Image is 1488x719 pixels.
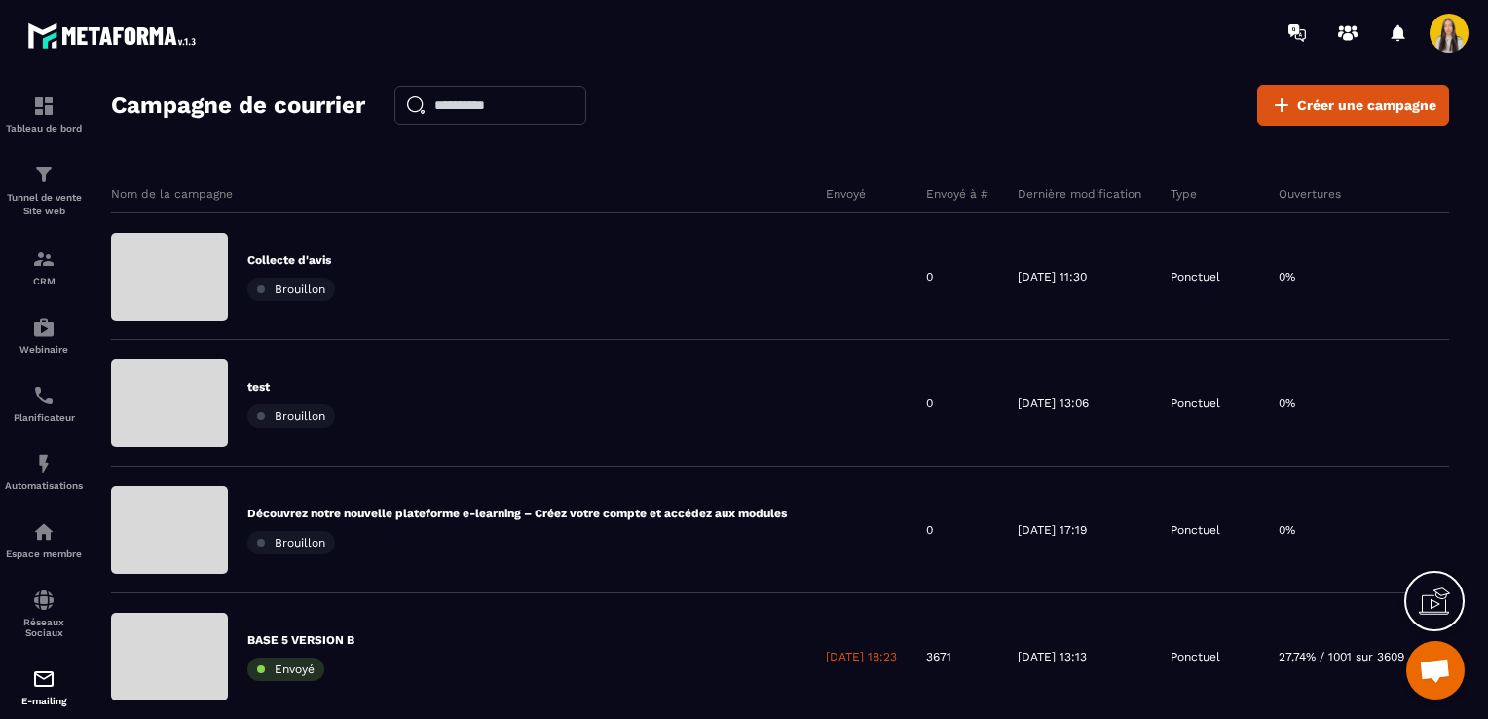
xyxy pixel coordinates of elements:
[1171,522,1220,538] p: Ponctuel
[1171,396,1220,411] p: Ponctuel
[5,480,83,491] p: Automatisations
[247,632,354,648] p: BASE 5 VERSION B
[1279,396,1295,411] p: 0%
[1297,95,1436,115] span: Créer une campagne
[1171,269,1220,284] p: Ponctuel
[5,233,83,301] a: formationformationCRM
[1018,269,1087,284] p: [DATE] 11:30
[5,549,83,559] p: Espace membre
[926,396,933,411] p: 0
[111,186,233,202] p: Nom de la campagne
[32,163,56,186] img: formation
[32,588,56,612] img: social-network
[32,316,56,339] img: automations
[5,276,83,286] p: CRM
[5,696,83,706] p: E-mailing
[5,123,83,133] p: Tableau de bord
[247,506,787,521] p: Découvrez notre nouvelle plateforme e-learning – Créez votre compte et accédez aux modules
[32,452,56,475] img: automations
[1018,186,1141,202] p: Dernière modification
[1257,85,1449,126] a: Créer une campagne
[1171,649,1220,664] p: Ponctuel
[1018,649,1087,664] p: [DATE] 13:13
[5,344,83,355] p: Webinaire
[5,148,83,233] a: formationformationTunnel de vente Site web
[926,269,933,284] p: 0
[247,252,335,268] p: Collecte d'avis
[275,283,325,296] span: Brouillon
[1406,641,1465,700] div: Ouvrir le chat
[5,617,83,638] p: Réseaux Sociaux
[1279,522,1295,538] p: 0%
[1171,186,1197,202] p: Type
[1279,649,1404,664] p: 27.74% / 1001 sur 3609
[275,409,325,423] span: Brouillon
[27,18,203,54] img: logo
[32,247,56,271] img: formation
[275,536,325,549] span: Brouillon
[247,379,335,395] p: test
[5,412,83,423] p: Planificateur
[1018,396,1089,411] p: [DATE] 13:06
[111,86,365,125] h2: Campagne de courrier
[826,649,897,664] p: [DATE] 18:23
[1279,269,1295,284] p: 0%
[32,384,56,407] img: scheduler
[32,95,56,118] img: formation
[5,191,83,218] p: Tunnel de vente Site web
[926,649,951,664] p: 3671
[1018,522,1087,538] p: [DATE] 17:19
[5,301,83,369] a: automationsautomationsWebinaire
[926,522,933,538] p: 0
[5,506,83,574] a: automationsautomationsEspace membre
[32,667,56,691] img: email
[5,574,83,653] a: social-networksocial-networkRéseaux Sociaux
[826,186,866,202] p: Envoyé
[1279,186,1341,202] p: Ouvertures
[926,186,988,202] p: Envoyé à #
[5,437,83,506] a: automationsautomationsAutomatisations
[32,520,56,544] img: automations
[5,80,83,148] a: formationformationTableau de bord
[275,662,315,676] span: Envoyé
[5,369,83,437] a: schedulerschedulerPlanificateur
